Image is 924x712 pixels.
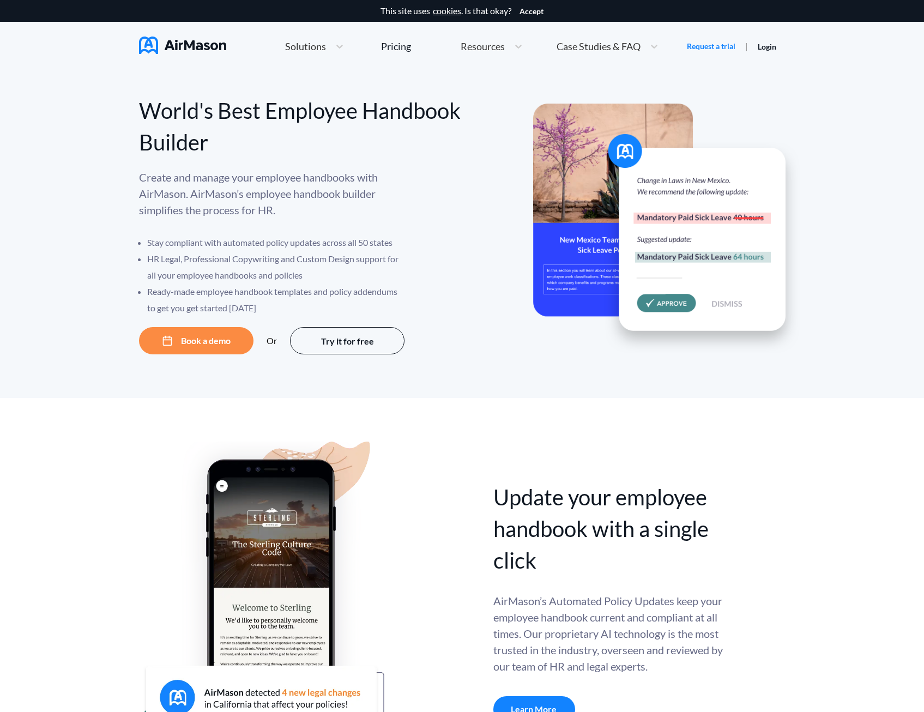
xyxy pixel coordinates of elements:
[533,104,800,354] img: hero-banner
[493,481,725,576] div: Update your employee handbook with a single click
[139,327,253,354] button: Book a demo
[147,251,406,283] li: HR Legal, Professional Copywriting and Custom Design support for all your employee handbooks and ...
[147,283,406,316] li: Ready-made employee handbook templates and policy addendums to get you get started [DATE]
[687,41,735,52] a: Request a trial
[557,41,641,51] span: Case Studies & FAQ
[381,37,411,56] a: Pricing
[433,6,461,16] a: cookies
[147,234,406,251] li: Stay compliant with automated policy updates across all 50 states
[520,7,543,16] button: Accept cookies
[461,41,505,51] span: Resources
[139,37,226,54] img: AirMason Logo
[381,41,411,51] div: Pricing
[267,336,277,346] div: Or
[493,593,725,674] div: AirMason’s Automated Policy Updates keep your employee handbook current and compliant at all time...
[139,169,406,218] p: Create and manage your employee handbooks with AirMason. AirMason’s employee handbook builder sim...
[745,41,748,51] span: |
[285,41,326,51] span: Solutions
[139,95,462,158] div: World's Best Employee Handbook Builder
[758,42,776,51] a: Login
[290,327,404,354] button: Try it for free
